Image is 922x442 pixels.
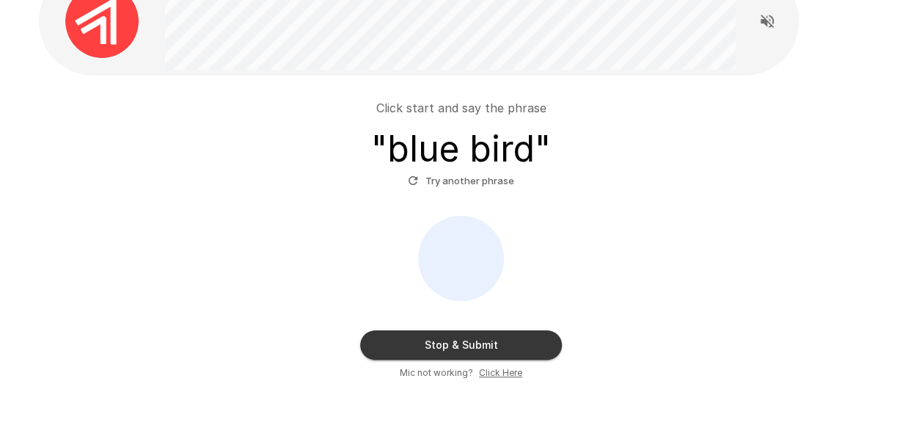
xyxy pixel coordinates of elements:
p: Click start and say the phrase [376,99,546,117]
button: Try another phrase [404,170,518,192]
button: Stop & Submit [360,330,562,360]
button: Read questions aloud [753,7,782,36]
h3: " blue bird " [371,128,551,170]
u: Click Here [479,367,522,378]
span: Mic not working? [400,366,473,380]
